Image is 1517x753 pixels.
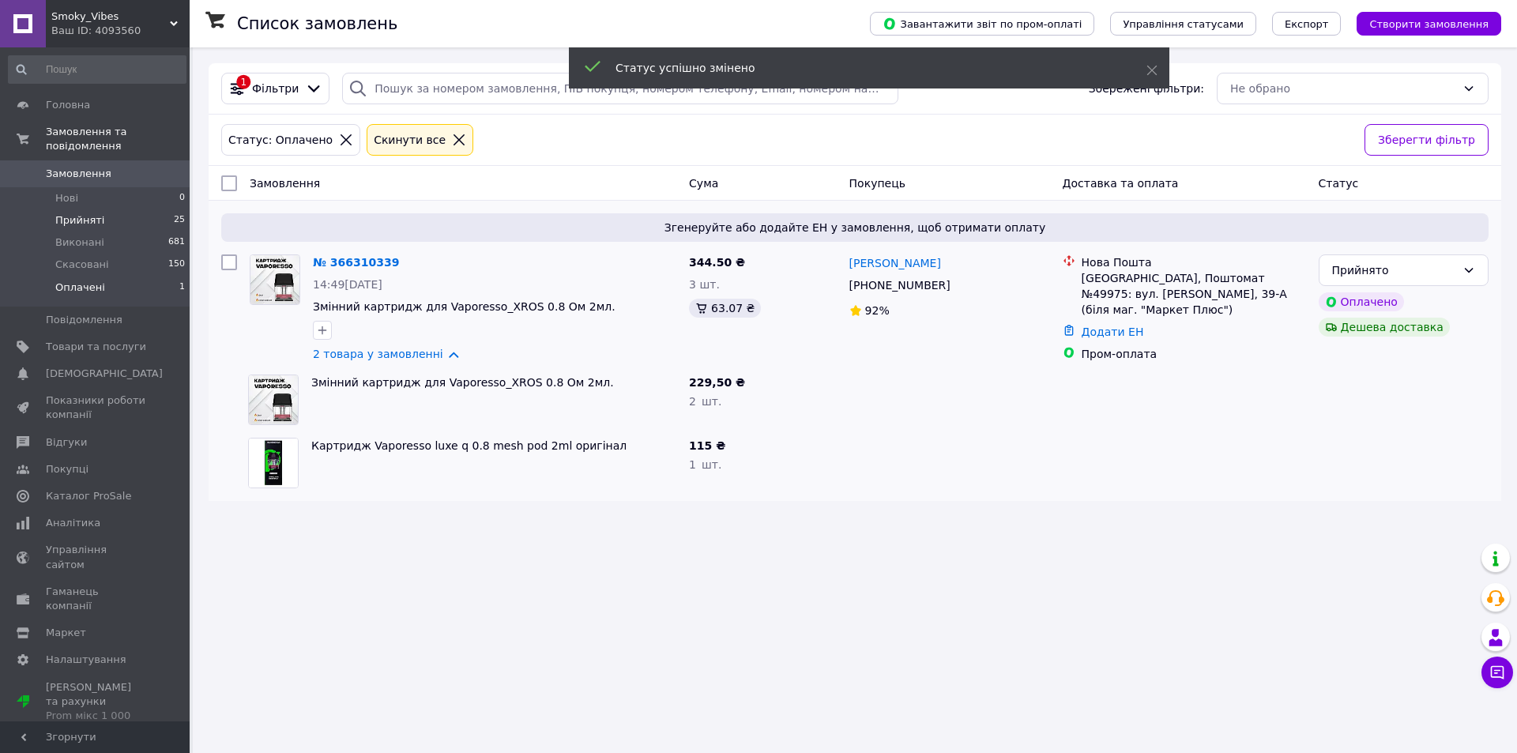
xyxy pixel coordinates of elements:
span: 344.50 ₴ [689,256,745,269]
span: 2 шт. [689,395,721,408]
div: Ваш ID: 4093560 [51,24,190,38]
span: Експорт [1285,18,1329,30]
span: 25 [174,213,185,228]
span: 14:49[DATE] [313,278,382,291]
span: Гаманець компанії [46,585,146,613]
span: 1 [179,280,185,295]
span: Показники роботи компанії [46,393,146,422]
span: Виконані [55,235,104,250]
span: Товари та послуги [46,340,146,354]
span: 229,50 ₴ [689,376,745,389]
span: Завантажити звіт по пром-оплаті [883,17,1082,31]
span: Повідомлення [46,313,122,327]
span: 115 ₴ [689,439,725,452]
button: Створити замовлення [1357,12,1501,36]
h1: Список замовлень [237,14,397,33]
a: 2 товара у замовленні [313,348,443,360]
div: Cкинути все [371,131,449,149]
span: Замовлення та повідомлення [46,125,190,153]
button: Завантажити звіт по пром-оплаті [870,12,1094,36]
div: Оплачено [1319,292,1404,311]
img: Фото товару [249,439,298,488]
span: Cума [689,177,718,190]
span: [PERSON_NAME] та рахунки [46,680,146,724]
span: Головна [46,98,90,112]
button: Зберегти фільтр [1365,124,1489,156]
span: Згенеруйте або додайте ЕН у замовлення, щоб отримати оплату [228,220,1482,235]
span: Скасовані [55,258,109,272]
img: Фото товару [249,375,298,424]
div: Пром-оплата [1082,346,1306,362]
span: Аналітика [46,516,100,530]
a: [PERSON_NAME] [849,255,941,271]
span: Відгуки [46,435,87,450]
a: Змінний картридж для Vaporesso_XROS 0.8 Ом 2мл. [311,376,614,389]
span: Налаштування [46,653,126,667]
button: Управління статусами [1110,12,1256,36]
div: Дешева доставка [1319,318,1450,337]
span: Покупець [849,177,905,190]
a: Змінний картридж для Vaporesso_XROS 0.8 Ом 2мл. [313,300,615,313]
button: Експорт [1272,12,1342,36]
input: Пошук [8,55,186,84]
a: № 366310339 [313,256,399,269]
span: 3 шт. [689,278,720,291]
span: Створити замовлення [1369,18,1489,30]
span: Статус [1319,177,1359,190]
span: Прийняті [55,213,104,228]
span: Фільтри [252,81,299,96]
a: Фото товару [250,254,300,305]
span: Доставка та оплата [1063,177,1179,190]
a: Створити замовлення [1341,17,1501,29]
div: Prom мікс 1 000 [46,709,146,723]
div: Нова Пошта [1082,254,1306,270]
span: [PHONE_NUMBER] [849,279,950,292]
span: Покупці [46,462,88,476]
div: Статус успішно змінено [615,60,1107,76]
span: 150 [168,258,185,272]
div: Не обрано [1230,80,1456,97]
span: Smoky_Vibes [51,9,170,24]
div: Статус: Оплачено [225,131,336,149]
span: Управління статусами [1123,18,1244,30]
span: Нові [55,191,78,205]
span: 0 [179,191,185,205]
span: [DEMOGRAPHIC_DATA] [46,367,163,381]
span: 1 шт. [689,458,721,471]
span: 92% [865,304,890,317]
div: Прийнято [1332,262,1456,279]
span: Каталог ProSale [46,489,131,503]
button: Чат з покупцем [1481,657,1513,688]
img: Фото товару [250,255,299,304]
span: Замовлення [250,177,320,190]
span: Маркет [46,626,86,640]
a: Додати ЕН [1082,326,1144,338]
span: Зберегти фільтр [1378,131,1475,149]
span: Замовлення [46,167,111,181]
span: 681 [168,235,185,250]
span: Оплачені [55,280,105,295]
a: Картридж Vaporesso luxe q 0.8 mesh pod 2ml оригінал [311,439,627,452]
div: 63.07 ₴ [689,299,761,318]
span: Управління сайтом [46,543,146,571]
div: [GEOGRAPHIC_DATA], Поштомат №49975: вул. [PERSON_NAME], 39-А (біля маг. "Маркет Плюс") [1082,270,1306,318]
